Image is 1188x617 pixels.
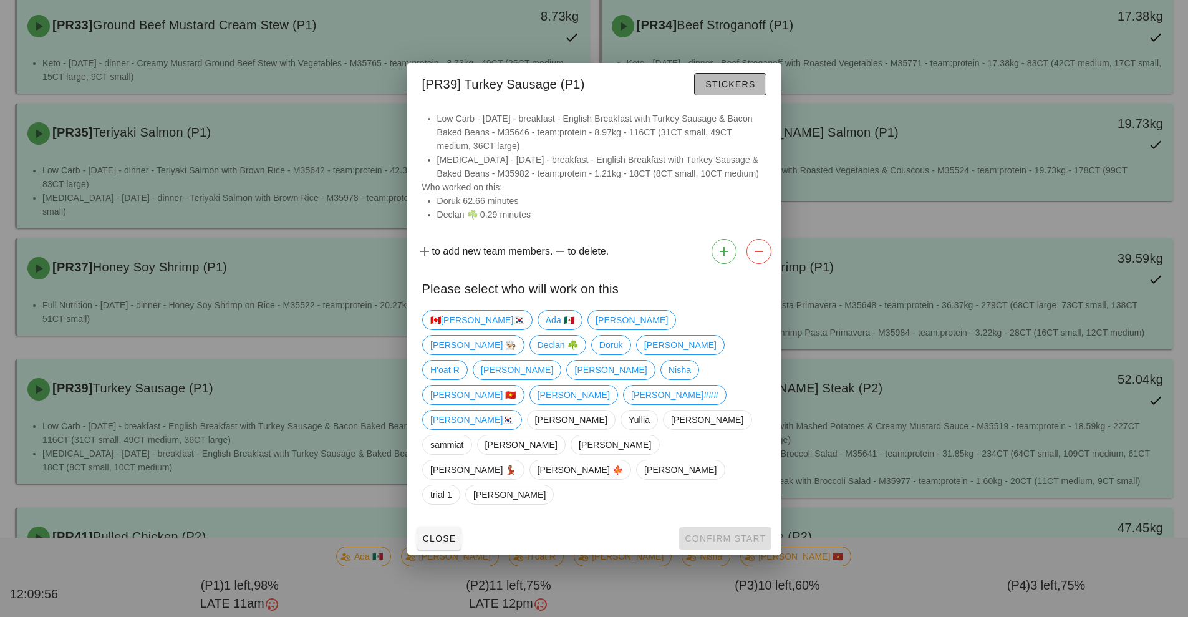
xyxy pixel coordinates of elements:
span: Declan ☘️ [537,336,577,354]
li: [MEDICAL_DATA] - [DATE] - breakfast - English Breakfast with Turkey Sausage & Baked Beans - M3598... [437,153,766,180]
div: Who worked on this: [407,112,781,234]
span: Doruk [599,336,622,354]
span: [PERSON_NAME] [579,435,651,454]
span: sammiat [430,435,464,454]
li: Low Carb - [DATE] - breakfast - English Breakfast with Turkey Sausage & Bacon Baked Beans - M3564... [437,112,766,153]
span: [PERSON_NAME] [480,361,553,379]
div: to add new team members. to delete. [407,234,781,269]
span: [PERSON_NAME] [574,361,647,379]
span: [PERSON_NAME] 👨🏼‍🍳 [430,336,516,354]
span: [PERSON_NAME] [644,336,716,354]
span: Yullia [629,411,650,429]
button: Stickers [694,73,766,95]
span: Close [422,533,456,543]
span: [PERSON_NAME] [473,485,545,504]
div: Please select who will work on this [407,269,781,305]
li: Declan ☘️ 0.29 minutes [437,208,766,221]
span: Ada 🇲🇽 [545,311,574,329]
span: [PERSON_NAME] [537,386,609,404]
span: [PERSON_NAME]### [630,386,718,404]
span: Nisha [668,361,690,379]
span: Stickers [705,79,755,89]
span: [PERSON_NAME] [671,411,743,429]
span: H'oat R [430,361,460,379]
span: trial 1 [430,485,452,504]
span: [PERSON_NAME]🇰🇷 [430,411,514,429]
span: [PERSON_NAME] 🇻🇳 [430,386,516,404]
button: Close [417,527,461,550]
span: [PERSON_NAME] [534,411,607,429]
div: [PR39] Turkey Sausage (P1) [407,63,781,102]
span: 🇨🇦[PERSON_NAME]🇰🇷 [430,311,524,329]
li: Doruk 62.66 minutes [437,194,766,208]
span: [PERSON_NAME] [595,311,667,329]
span: [PERSON_NAME] 💃🏽 [430,460,516,479]
span: [PERSON_NAME] [644,460,717,479]
span: [PERSON_NAME] 🍁 [537,460,623,479]
span: [PERSON_NAME] [485,435,557,454]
